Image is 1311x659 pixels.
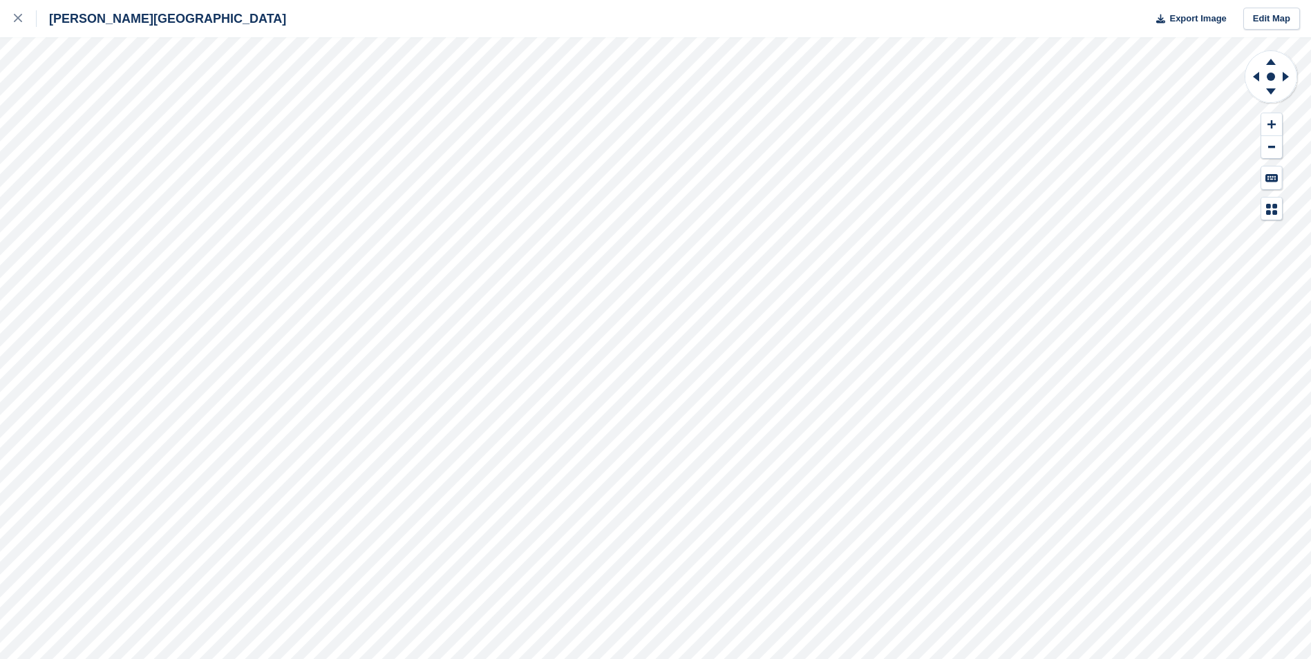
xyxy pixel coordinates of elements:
span: Export Image [1169,12,1226,26]
button: Zoom In [1261,113,1282,136]
button: Keyboard Shortcuts [1261,166,1282,189]
a: Edit Map [1243,8,1300,30]
button: Zoom Out [1261,136,1282,159]
button: Map Legend [1261,198,1282,220]
div: [PERSON_NAME][GEOGRAPHIC_DATA] [37,10,286,27]
button: Export Image [1148,8,1227,30]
